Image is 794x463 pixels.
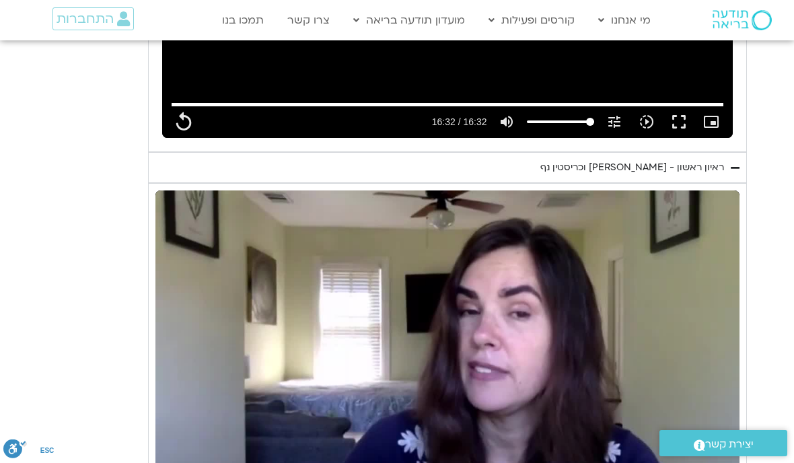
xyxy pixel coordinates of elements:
[705,435,754,454] span: יצירת קשר
[215,7,270,33] a: תמכו בנו
[57,11,114,26] span: התחברות
[591,7,657,33] a: מי אנחנו
[52,7,134,30] a: התחברות
[713,10,772,30] img: תודעה בריאה
[347,7,472,33] a: מועדון תודעה בריאה
[659,430,787,456] a: יצירת קשר
[148,152,747,183] summary: ראיון ראשון - [PERSON_NAME] וכריסטין נף
[540,159,724,176] div: ראיון ראשון - [PERSON_NAME] וכריסטין נף
[281,7,336,33] a: צרו קשר
[482,7,581,33] a: קורסים ופעילות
